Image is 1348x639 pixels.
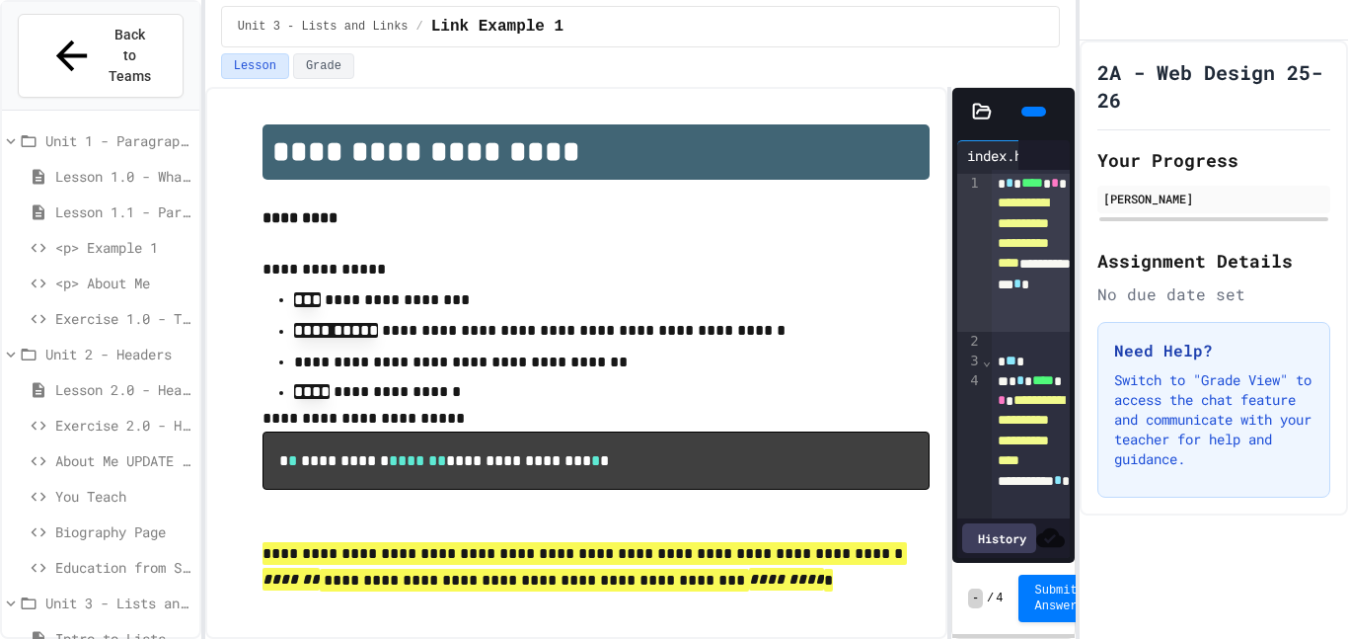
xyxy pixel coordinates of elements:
span: Exercise 1.0 - Two Truths and a Lie [55,308,191,329]
span: Unit 2 - Headers [45,344,191,364]
span: Lesson 1.0 - What is HTML? [55,166,191,187]
span: Lesson 2.0 - Headers [55,379,191,400]
button: Lesson [221,53,289,79]
button: Grade [293,53,354,79]
span: Unit 3 - Lists and Links [238,19,409,35]
h2: Assignment Details [1097,247,1330,275]
div: [PERSON_NAME] [1103,190,1324,207]
span: / [416,19,423,35]
span: <p> About Me [55,273,191,293]
div: No due date set [1097,282,1330,306]
p: Switch to "Grade View" to access the chat feature and communicate with your teacher for help and ... [1114,370,1313,469]
span: Lesson 1.1 - Paragraphs [55,201,191,222]
span: Link Example 1 [431,15,563,39]
span: Unit 1 - Paragraphs [45,130,191,151]
span: Biography Page [55,521,191,542]
span: Unit 3 - Lists and Links [45,593,191,613]
span: <p> Example 1 [55,237,191,258]
span: You Teach [55,486,191,507]
span: Exercise 2.0 - Header Practice [55,415,191,436]
span: Education from Scratch [55,557,191,578]
h3: Need Help? [1114,339,1313,362]
h1: 2A - Web Design 25-26 [1097,58,1330,114]
span: Back to Teams [107,25,153,87]
button: Back to Teams [18,14,184,98]
h2: Your Progress [1097,146,1330,174]
span: About Me UPDATE with Headers [55,450,191,471]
